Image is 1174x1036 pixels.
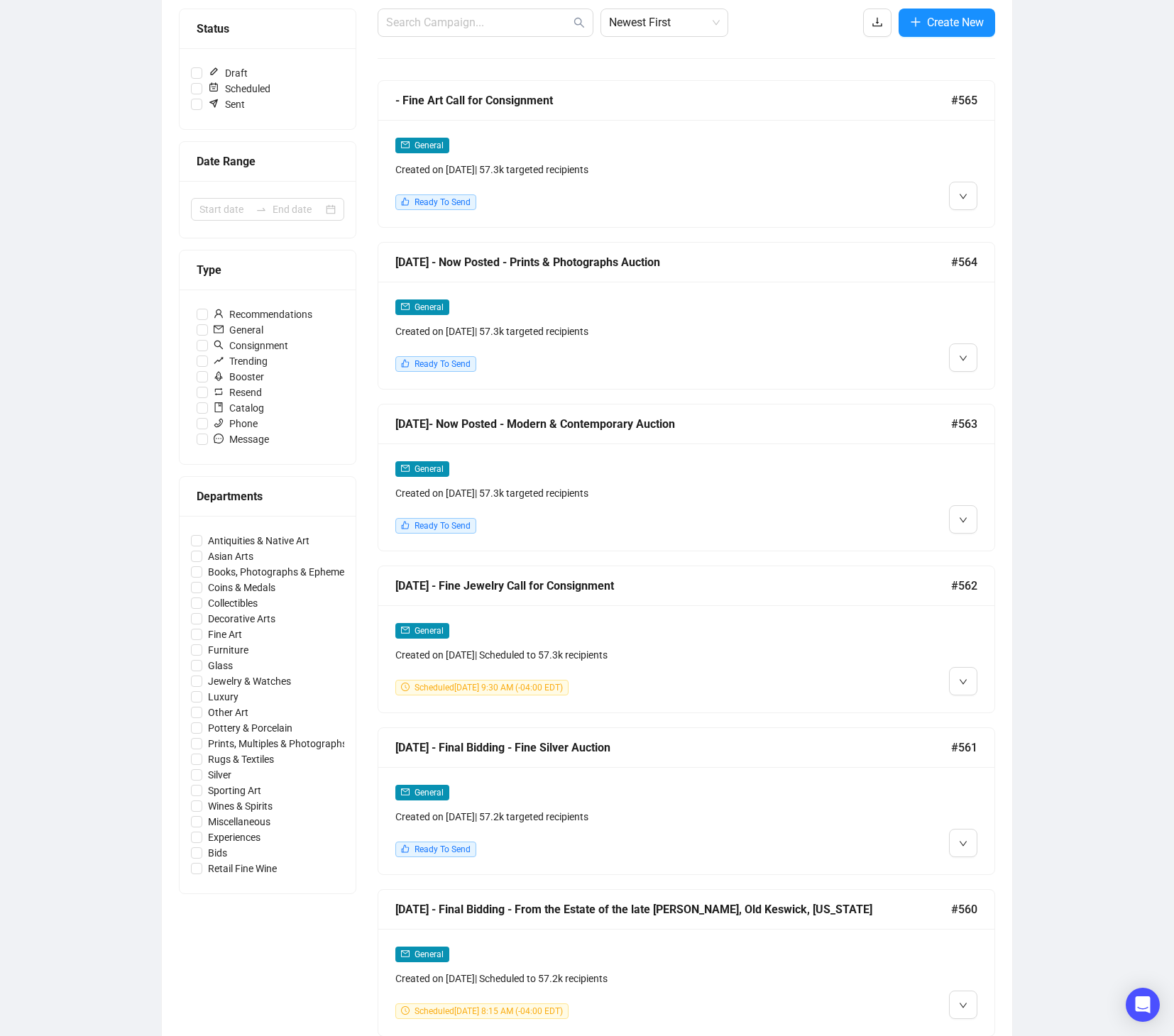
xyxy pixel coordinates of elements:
[197,261,339,279] div: Type
[386,14,571,31] input: Search Campaign...
[959,678,967,686] span: down
[395,971,830,986] div: Created on [DATE] | Scheduled to 57.2k recipients
[415,197,471,207] span: Ready To Send
[899,9,995,37] button: Create New
[202,798,278,814] span: Wines & Spirits
[202,595,263,611] span: Collectibles
[202,65,253,81] span: Draft
[395,92,951,109] div: - Fine Art Call for Consignment
[214,324,224,334] span: mail
[202,549,259,564] span: Asian Arts
[202,97,251,112] span: Sent
[951,739,977,756] span: #561
[910,16,921,28] span: plus
[959,354,967,363] span: down
[415,626,444,636] span: General
[208,400,270,416] span: Catalog
[395,900,951,918] div: [DATE] - Final Bidding - From the Estate of the late [PERSON_NAME], Old Keswick, [US_STATE]
[202,861,282,876] span: Retail Fine Wine
[214,434,224,443] span: message
[202,658,238,673] span: Glass
[214,402,224,412] span: book
[202,580,281,595] span: Coins & Medals
[401,683,410,691] span: clock-circle
[415,788,444,798] span: General
[202,533,315,549] span: Antiquities & Native Art
[415,464,444,474] span: General
[401,626,410,634] span: mail
[415,1006,563,1016] span: Scheduled [DATE] 8:15 AM (-04:00 EDT)
[256,204,267,215] span: swap-right
[395,485,830,501] div: Created on [DATE] | 57.3k targeted recipients
[415,949,444,959] span: General
[415,844,471,854] span: Ready To Send
[415,683,563,693] span: Scheduled [DATE] 9:30 AM (-04:00 EDT)
[202,845,233,861] span: Bids
[401,197,410,206] span: like
[202,814,276,830] span: Miscellaneous
[378,566,995,713] a: [DATE] - Fine Jewelry Call for Consignment#562mailGeneralCreated on [DATE]| Scheduled to 57.3k re...
[208,338,294,353] span: Consignment
[202,689,244,705] span: Luxury
[951,253,977,271] span: #564
[1126,988,1160,1022] div: Open Intercom Messenger
[208,353,273,369] span: Trending
[395,253,951,271] div: [DATE] - Now Posted - Prints & Photographs Auction
[415,359,471,369] span: Ready To Send
[401,140,410,149] span: mail
[959,839,967,848] span: down
[415,521,471,531] span: Ready To Send
[256,204,267,215] span: to
[415,302,444,312] span: General
[202,783,267,798] span: Sporting Art
[415,140,444,150] span: General
[202,767,237,783] span: Silver
[401,464,410,473] span: mail
[395,324,830,339] div: Created on [DATE] | 57.3k targeted recipients
[202,720,298,736] span: Pottery & Porcelain
[378,727,995,875] a: [DATE] - Final Bidding - Fine Silver Auction#561mailGeneralCreated on [DATE]| 57.2k targeted reci...
[951,900,977,918] span: #560
[395,415,951,433] div: [DATE]- Now Posted - Modern & Contemporary Auction
[609,9,720,36] span: Newest First
[959,516,967,524] span: down
[202,736,353,751] span: Prints, Multiples & Photographs
[208,369,270,385] span: Booster
[202,627,248,642] span: Fine Art
[401,844,410,853] span: like
[395,647,830,663] div: Created on [DATE] | Scheduled to 57.3k recipients
[951,92,977,109] span: #565
[208,431,275,447] span: Message
[395,162,830,177] div: Created on [DATE] | 57.3k targeted recipients
[378,404,995,551] a: [DATE]- Now Posted - Modern & Contemporary Auction#563mailGeneralCreated on [DATE]| 57.3k targete...
[214,340,224,350] span: search
[214,371,224,381] span: rocket
[197,153,339,170] div: Date Range
[395,809,830,825] div: Created on [DATE] | 57.2k targeted recipients
[959,192,967,201] span: down
[214,309,224,319] span: user
[401,1006,410,1015] span: clock-circle
[951,415,977,433] span: #563
[202,830,266,845] span: Experiences
[202,705,254,720] span: Other Art
[872,16,883,28] span: download
[401,788,410,796] span: mail
[273,202,323,217] input: End date
[202,751,280,767] span: Rugs & Textiles
[378,242,995,390] a: [DATE] - Now Posted - Prints & Photographs Auction#564mailGeneralCreated on [DATE]| 57.3k targete...
[401,359,410,368] span: like
[401,521,410,529] span: like
[951,577,977,595] span: #562
[401,949,410,958] span: mail
[395,577,951,595] div: [DATE] - Fine Jewelry Call for Consignment
[208,307,318,322] span: Recommendations
[214,387,224,397] span: retweet
[574,17,585,28] span: search
[959,1001,967,1010] span: down
[197,487,339,505] div: Departments
[202,81,276,97] span: Scheduled
[208,416,263,431] span: Phone
[199,202,250,217] input: Start date
[202,564,359,580] span: Books, Photographs & Ephemera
